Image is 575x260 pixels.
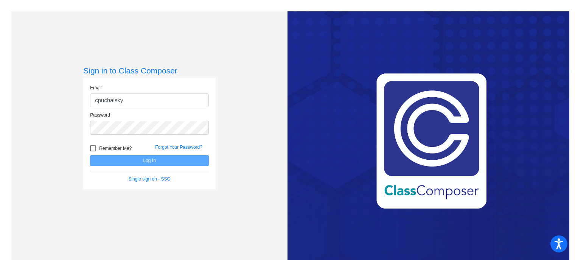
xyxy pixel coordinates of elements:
[90,84,101,91] label: Email
[129,176,171,182] a: Single sign on - SSO
[90,112,110,118] label: Password
[99,144,132,153] span: Remember Me?
[155,145,202,150] a: Forgot Your Password?
[83,66,216,75] h3: Sign in to Class Composer
[90,155,209,166] button: Log In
